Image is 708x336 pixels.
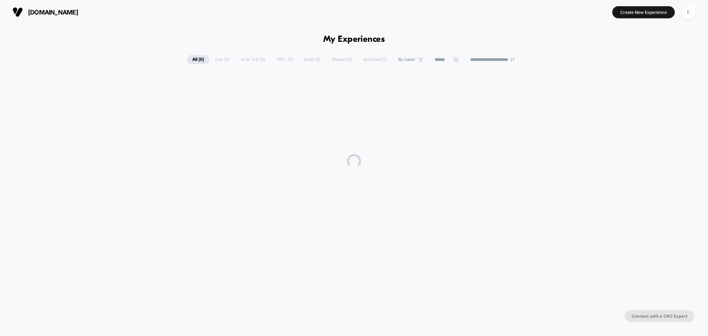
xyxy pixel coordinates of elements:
span: By Label [398,57,415,62]
button: Create New Experience [612,6,675,18]
div: E. [682,6,696,19]
button: E. [680,5,698,19]
img: end [511,57,515,62]
button: Connect with a CRO Expert [625,310,694,322]
span: [DOMAIN_NAME] [28,9,78,16]
button: [DOMAIN_NAME] [10,7,80,18]
span: All ( 0 ) [187,55,209,64]
h1: My Experiences [323,35,385,45]
img: Visually logo [12,7,23,17]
